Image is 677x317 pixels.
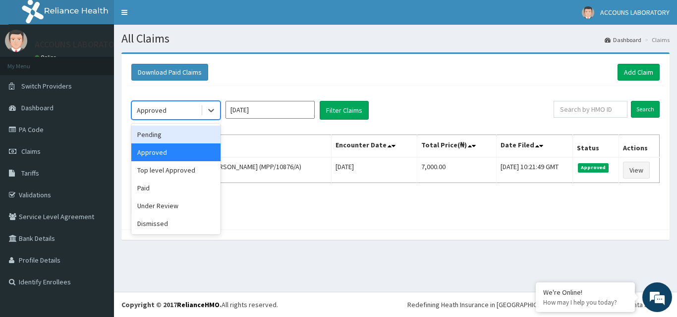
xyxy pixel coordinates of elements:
[543,298,627,307] p: How may I help you today?
[21,103,54,112] span: Dashboard
[121,32,670,45] h1: All Claims
[5,30,27,52] img: User Image
[619,135,660,158] th: Actions
[131,197,221,215] div: Under Review
[407,300,670,310] div: Redefining Heath Insurance in [GEOGRAPHIC_DATA] using Telemedicine and Data Science!
[137,105,167,115] div: Approved
[496,135,572,158] th: Date Filed
[131,161,221,179] div: Top level Approved
[21,82,72,91] span: Switch Providers
[578,163,609,172] span: Approved
[582,6,594,19] img: User Image
[21,169,39,178] span: Tariffs
[52,55,167,68] div: Chat with us now
[642,36,670,44] li: Claims
[131,64,208,81] button: Download Paid Claims
[605,36,641,44] a: Dashboard
[572,135,619,158] th: Status
[21,147,41,156] span: Claims
[131,215,221,232] div: Dismissed
[417,157,496,183] td: 7,000.00
[114,292,677,317] footer: All rights reserved.
[177,300,220,309] a: RelianceHMO
[226,101,315,119] input: Select Month and Year
[332,135,417,158] th: Encounter Date
[121,300,222,309] strong: Copyright © 2017 .
[132,135,332,158] th: Name
[618,64,660,81] a: Add Claim
[131,126,221,143] div: Pending
[332,157,417,183] td: [DATE]
[132,157,332,183] td: INT9966 [PERSON_NAME] [PERSON_NAME] (MPP/10876/A)
[623,162,650,179] a: View
[18,49,40,74] img: d_794563401_company_1708531726252_794563401
[417,135,496,158] th: Total Price(₦)
[57,95,137,195] span: We're online!
[35,54,58,61] a: Online
[5,212,189,246] textarea: Type your message and hit 'Enter'
[320,101,369,120] button: Filter Claims
[631,101,660,118] input: Search
[496,157,572,183] td: [DATE] 10:21:49 GMT
[554,101,627,118] input: Search by HMO ID
[35,40,124,49] p: ACCOUNS LABORATORY
[600,8,670,17] span: ACCOUNS LABORATORY
[131,143,221,161] div: Approved
[543,288,627,297] div: We're Online!
[131,179,221,197] div: Paid
[163,5,186,29] div: Minimize live chat window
